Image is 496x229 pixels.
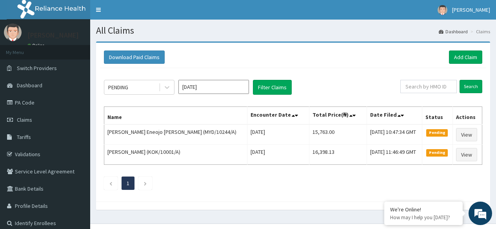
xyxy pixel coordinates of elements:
[449,50,482,64] a: Add Claim
[104,124,247,145] td: [PERSON_NAME] Eneojo [PERSON_NAME] (MYD/10244/A)
[144,180,147,187] a: Next page
[27,32,79,39] p: [PERSON_NAME]
[178,80,249,94] input: Select Month and Year
[367,107,422,125] th: Date Filed
[17,133,31,141] span: Tariffs
[422,107,453,125] th: Status
[367,124,422,145] td: [DATE] 10:47:34 GMT
[247,124,309,145] td: [DATE]
[17,82,42,89] span: Dashboard
[17,116,32,123] span: Claims
[456,128,477,141] a: View
[426,129,448,136] span: Pending
[460,80,482,93] input: Search
[426,149,448,156] span: Pending
[104,107,247,125] th: Name
[247,107,309,125] th: Encounter Date
[247,145,309,165] td: [DATE]
[104,50,165,64] button: Download Paid Claims
[127,180,129,187] a: Page 1 is your current page
[108,83,128,91] div: PENDING
[309,124,367,145] td: 15,763.00
[400,80,457,93] input: Search by HMO ID
[390,214,457,221] p: How may I help you today?
[367,145,422,165] td: [DATE] 11:46:49 GMT
[109,180,113,187] a: Previous page
[390,206,457,213] div: We're Online!
[96,25,490,36] h1: All Claims
[309,145,367,165] td: 16,398.13
[4,23,22,41] img: User Image
[452,6,490,13] span: [PERSON_NAME]
[469,28,490,35] li: Claims
[456,148,477,161] a: View
[309,107,367,125] th: Total Price(₦)
[27,43,46,48] a: Online
[453,107,482,125] th: Actions
[253,80,292,95] button: Filter Claims
[104,145,247,165] td: [PERSON_NAME] (KOK/10001/A)
[438,5,447,15] img: User Image
[17,65,57,72] span: Switch Providers
[439,28,468,35] a: Dashboard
